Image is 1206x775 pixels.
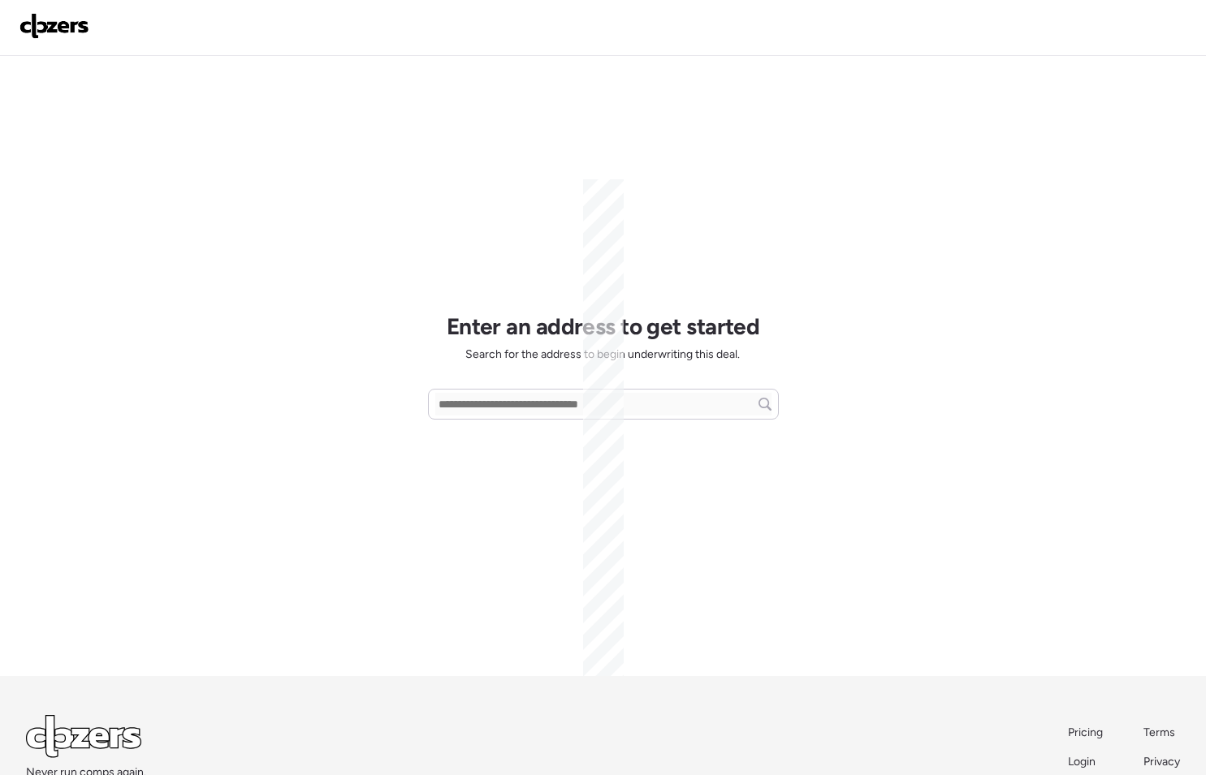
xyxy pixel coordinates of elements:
[1143,725,1180,741] a: Terms
[1068,754,1104,770] a: Login
[447,312,760,340] h1: Enter an address to get started
[1143,725,1175,739] span: Terms
[1068,725,1103,739] span: Pricing
[465,347,740,363] span: Search for the address to begin underwriting this deal.
[1143,755,1180,769] span: Privacy
[1068,725,1104,741] a: Pricing
[1068,755,1096,769] span: Login
[19,13,89,39] img: Logo
[26,715,141,758] img: Logo Light
[1143,754,1180,770] a: Privacy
